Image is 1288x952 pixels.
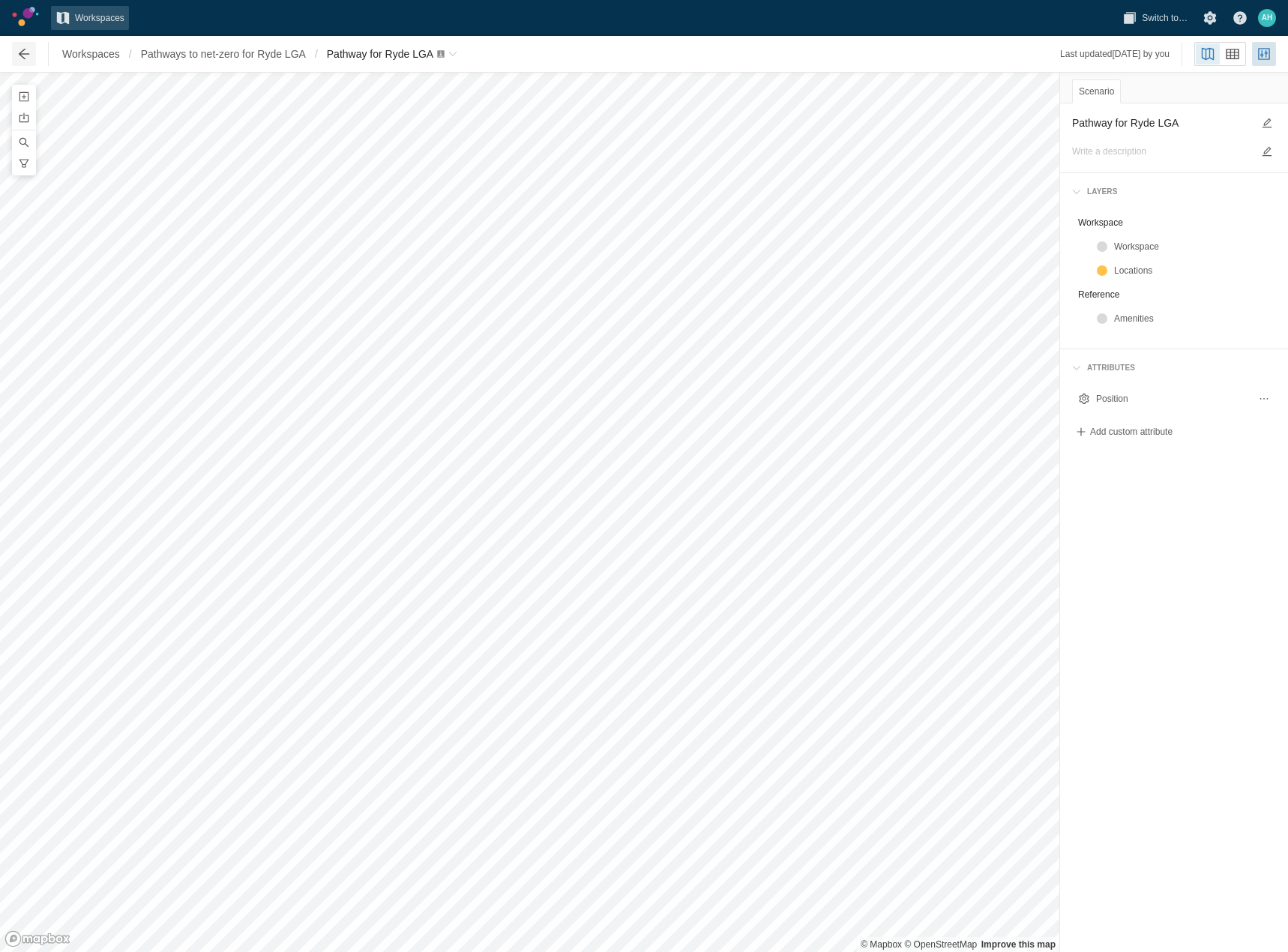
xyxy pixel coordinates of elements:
textarea: Pathway for Ryde LGA [1072,114,1252,132]
span: Last updated [DATE] by you [1060,49,1170,59]
div: Position [1096,391,1249,406]
span: Workspaces [62,46,120,61]
a: Mapbox logo [4,930,70,948]
button: Switch to… [1118,6,1192,30]
div: AH [1258,9,1276,27]
a: Mapbox [861,939,902,950]
nav: Breadcrumb [58,42,462,66]
div: Layers [1066,179,1282,205]
div: Attributes [1066,355,1282,381]
button: Map view (Ctrl+Shift+1) [1196,43,1220,64]
a: Workspaces [51,6,129,30]
a: OpenStreetMap [904,939,977,950]
span: Pathways to net-zero for Ryde LGA [141,46,306,61]
span: Add custom attribute [1090,426,1173,438]
span: Pathway for Ryde LGA [327,48,433,60]
div: Workspace [1072,211,1276,235]
div: Position [1072,387,1276,411]
a: Grid view (Ctrl+Shift+2) [1221,43,1245,64]
a: Workspaces [58,42,124,66]
div: Reference [1078,287,1270,302]
span: Workspaces [75,10,124,25]
span: / [310,42,322,66]
div: Workspace [1090,235,1276,259]
span: / [124,42,136,66]
div: Workspace [1114,239,1270,254]
a: Pathways to net-zero for Ryde LGA [136,42,310,66]
div: Locations [1114,263,1270,278]
div: Layers [1081,185,1118,199]
div: Attributes [1081,361,1135,375]
a: Map feedback [981,939,1056,950]
span: Switch to… [1142,10,1188,25]
div: Workspace [1078,215,1270,230]
button: Add custom attribute [1072,423,1176,441]
div: Locations [1090,259,1276,283]
div: Amenities [1090,307,1276,331]
div: Reference [1072,283,1276,307]
div: Amenities [1114,311,1270,326]
button: Pathway for Ryde LGA [322,42,462,66]
div: Scenario [1072,79,1121,103]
